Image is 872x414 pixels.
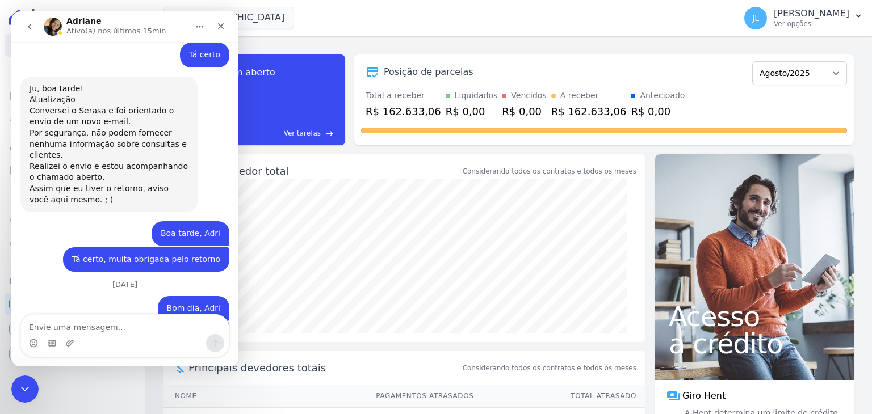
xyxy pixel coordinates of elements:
div: Tá certo, muita obrigada pelo retorno [61,243,209,254]
button: [GEOGRAPHIC_DATA] [163,7,294,28]
div: Vencidos [511,90,546,102]
div: Saldo devedor total [188,163,460,179]
button: Selecionador de GIF [36,327,45,336]
div: Total a receber [366,90,441,102]
div: Juliany diz… [9,210,218,236]
div: Antecipado [640,90,685,102]
div: R$ 0,00 [631,104,685,119]
div: Liquidados [455,90,498,102]
a: Clientes [5,134,140,157]
div: R$ 0,00 [446,104,498,119]
button: Início [178,5,199,26]
div: Bom dia, Adri [156,292,209,303]
div: Considerando todos os contratos e todos os meses [463,166,636,176]
div: Tá certo, muita obrigada pelo retorno [52,236,218,261]
div: A receber [560,90,599,102]
div: Juliany diz… [9,31,218,65]
span: east [325,129,334,138]
span: Considerando todos os contratos e todos os meses [463,363,636,373]
a: Minha Carteira [5,159,140,181]
div: Assim que eu tiver o retorno, aviso você aqui mesmo. ; ) [18,172,177,194]
div: Conversei o Serasa e foi orientado o envio de um novo e-mail. [18,94,177,116]
button: Upload do anexo [54,327,63,336]
th: Nome [163,385,250,408]
div: Atualização [18,83,177,94]
iframe: Intercom live chat [11,375,39,403]
p: Ativo(a) nos últimos 15min [55,14,155,26]
div: Juliany diz… [9,236,218,270]
div: Juliany diz… [9,285,218,311]
th: Total Atrasado [474,385,645,408]
p: [PERSON_NAME] [774,8,849,19]
span: JL [752,14,759,22]
div: Plataformas [9,274,136,288]
a: Recebíveis [5,293,140,315]
div: Adriane diz… [9,65,218,210]
a: Lotes [5,109,140,132]
span: Giro Hent [682,389,726,403]
a: Contratos [5,59,140,82]
div: Tá certo [178,38,209,49]
span: a crédito [669,330,840,357]
span: Acesso [669,303,840,330]
div: [DATE] [9,269,218,285]
a: Ver tarefas east [232,128,334,138]
div: Ju, boa tarde! [18,72,177,83]
a: Conta Hent [5,318,140,340]
a: Visão Geral [5,34,140,57]
a: Parcelas [5,84,140,107]
th: Pagamentos Atrasados [250,385,475,408]
div: Posição de parcelas [384,65,473,79]
div: R$ 162.633,06 [551,104,627,119]
button: Selecionador de Emoji [18,327,27,336]
div: Boa tarde, Adri [140,210,218,235]
div: Boa tarde, Adri [149,217,209,228]
div: Ju, boa tarde!AtualizaçãoConversei o Serasa e foi orientado o envio de um novo e-mail.Por seguran... [9,65,186,201]
div: Realizei o envio e estou acompanhando o chamado aberto. [18,150,177,172]
div: R$ 162.633,06 [366,104,441,119]
a: Crédito [5,209,140,231]
div: Tá certo [169,31,218,56]
span: Ver tarefas [284,128,321,138]
button: Enviar uma mensagem [195,323,213,341]
div: R$ 0,00 [502,104,546,119]
textarea: Envie uma mensagem... [10,303,217,323]
div: Por segurança, não podem fornecer nenhuma informação sobre consultas e clientes. [18,116,177,150]
a: Transferências [5,184,140,206]
div: Fechar [199,5,220,25]
span: Principais devedores totais [188,360,460,375]
button: JL [PERSON_NAME] Ver opções [735,2,872,34]
p: Ver opções [774,19,849,28]
iframe: Intercom live chat [11,11,238,366]
a: Negativação [5,234,140,256]
div: Bom dia, Adri [146,285,218,310]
